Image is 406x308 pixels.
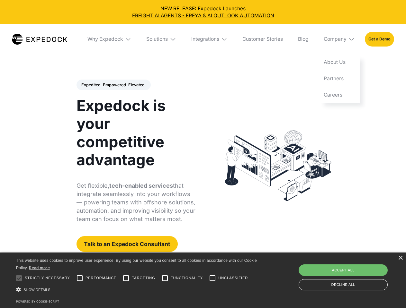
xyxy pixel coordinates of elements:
span: This website uses cookies to improve user experience. By using our website you consent to all coo... [16,258,257,270]
div: Show details [16,286,259,294]
a: Careers [319,87,360,103]
span: Show details [23,288,50,292]
a: Powered by cookie-script [16,300,59,303]
div: NEW RELEASE: Expedock Launches [5,5,401,19]
a: Read more [29,265,50,270]
a: Blog [293,24,313,54]
a: FREIGHT AI AGENTS - FREYA & AI OUTLOOK AUTOMATION [5,12,401,19]
a: Partners [319,71,360,87]
div: Why Expedock [87,36,123,42]
strong: tech-enabled services [109,182,173,189]
iframe: Chat Widget [299,239,406,308]
div: Company [324,36,347,42]
h1: Expedock is your competitive advantage [77,97,196,169]
a: About Us [319,54,360,71]
div: Solutions [141,24,181,54]
a: Get a Demo [365,32,394,46]
span: Functionality [171,275,203,281]
a: Talk to an Expedock Consultant [77,236,178,252]
span: Strictly necessary [25,275,70,281]
span: Performance [86,275,117,281]
span: Unclassified [218,275,248,281]
div: Company [319,24,360,54]
nav: Company [319,54,360,103]
div: Why Expedock [82,24,136,54]
a: Customer Stories [237,24,288,54]
div: Integrations [186,24,232,54]
span: Targeting [132,275,155,281]
p: Get flexible, that integrate seamlessly into your workflows — powering teams with offshore soluti... [77,182,196,223]
div: Integrations [191,36,219,42]
div: Solutions [146,36,168,42]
